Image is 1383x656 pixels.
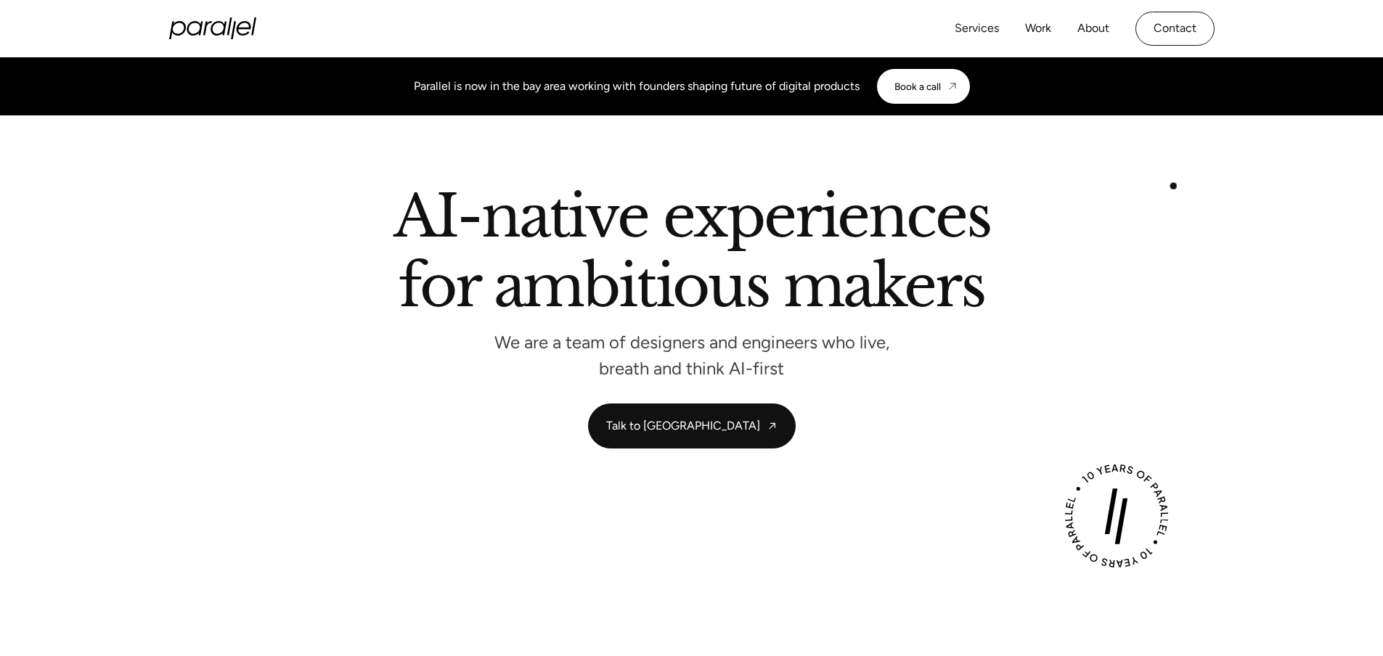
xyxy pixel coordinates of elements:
img: CTA arrow image [947,81,958,92]
a: Work [1025,18,1051,39]
div: Parallel is now in the bay area working with founders shaping future of digital products [414,78,860,95]
a: About [1077,18,1109,39]
h2: AI-native experiences for ambitious makers [278,188,1106,321]
div: Book a call [894,81,941,92]
a: Contact [1135,12,1215,46]
a: Book a call [877,69,970,104]
p: We are a team of designers and engineers who live, breath and think AI-first [474,336,910,374]
a: Services [955,18,999,39]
